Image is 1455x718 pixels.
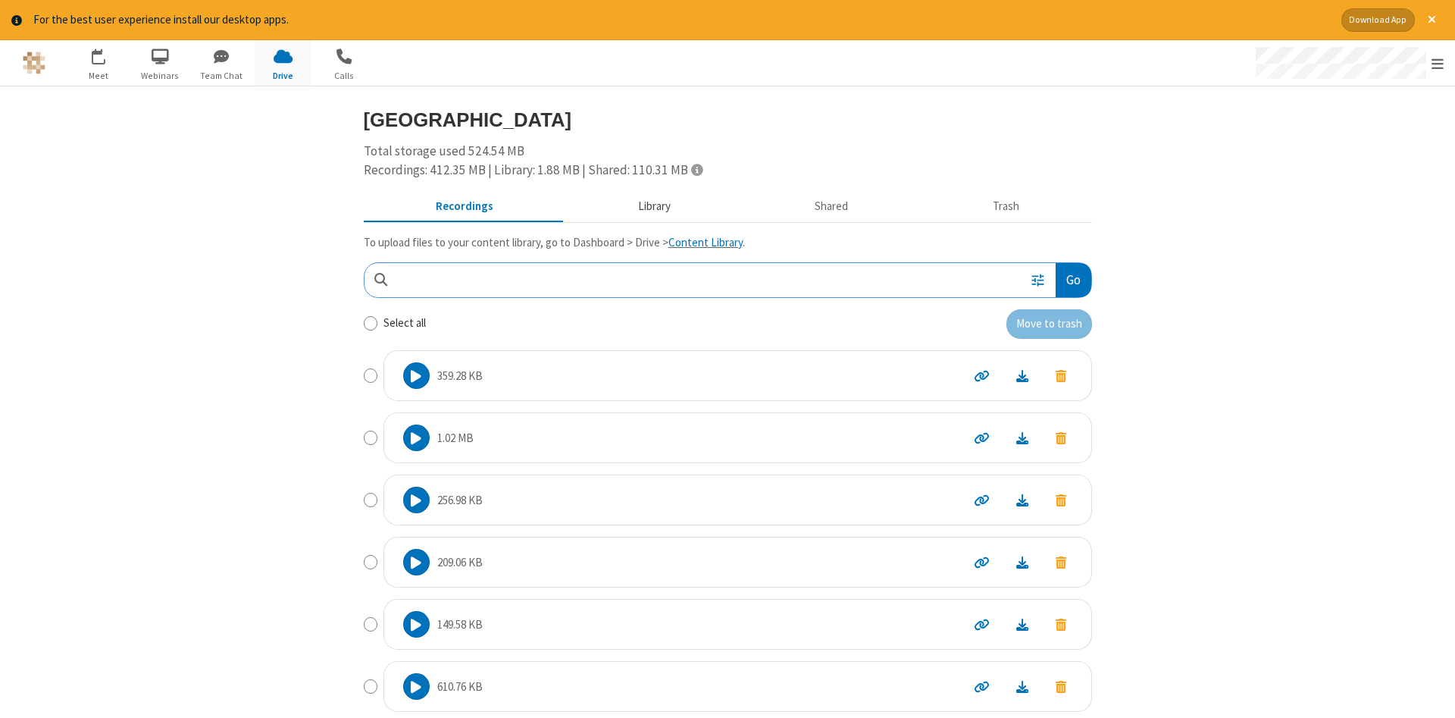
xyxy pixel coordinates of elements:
button: Trash [921,192,1092,221]
p: 610.76 KB [437,679,483,696]
a: Download file [1003,491,1042,509]
p: 209.06 KB [437,554,483,572]
a: Download file [1003,429,1042,447]
a: Content Library [668,235,743,249]
button: Download App [1341,8,1415,32]
button: Shared during meetings [743,192,921,221]
a: Download file [1003,367,1042,384]
button: Go [1056,263,1090,297]
p: To upload files to your content library, go to Dashboard > Drive > . [364,234,1092,252]
a: Download file [1003,678,1042,695]
span: Calls [316,69,373,83]
a: Download file [1003,616,1042,633]
span: Meet [70,69,127,83]
h3: [GEOGRAPHIC_DATA] [364,109,1092,130]
button: Move to trash [1042,676,1080,697]
label: Select all [383,315,426,332]
span: Webinars [132,69,189,83]
div: 1 [102,49,112,60]
div: For the best user experience install our desktop apps. [33,11,1330,29]
span: Drive [255,69,311,83]
p: 149.58 KB [437,616,483,634]
img: QA Selenium DO NOT DELETE OR CHANGE [23,52,45,74]
button: Close alert [1420,8,1444,32]
p: 359.28 KB [437,368,483,385]
button: Move to trash [1042,428,1080,448]
div: Recordings: 412.35 MB | Library: 1.88 MB | Shared: 110.31 MB [364,161,1092,180]
a: Download file [1003,553,1042,571]
p: 1.02 MB [437,430,474,447]
button: Recorded meetings [364,192,566,221]
div: Total storage used 524.54 MB [364,142,1092,180]
span: Totals displayed include files that have been moved to the trash. [691,163,702,176]
p: 256.98 KB [437,492,483,509]
button: Move to trash [1042,490,1080,510]
button: Move to trash [1042,365,1080,386]
button: Move to trash [1042,614,1080,635]
div: Open menu [1241,40,1455,86]
button: Move to trash [1006,309,1092,340]
button: Move to trash [1042,552,1080,572]
span: Team Chat [193,69,250,83]
button: Logo [5,40,62,86]
button: Content library [565,192,743,221]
